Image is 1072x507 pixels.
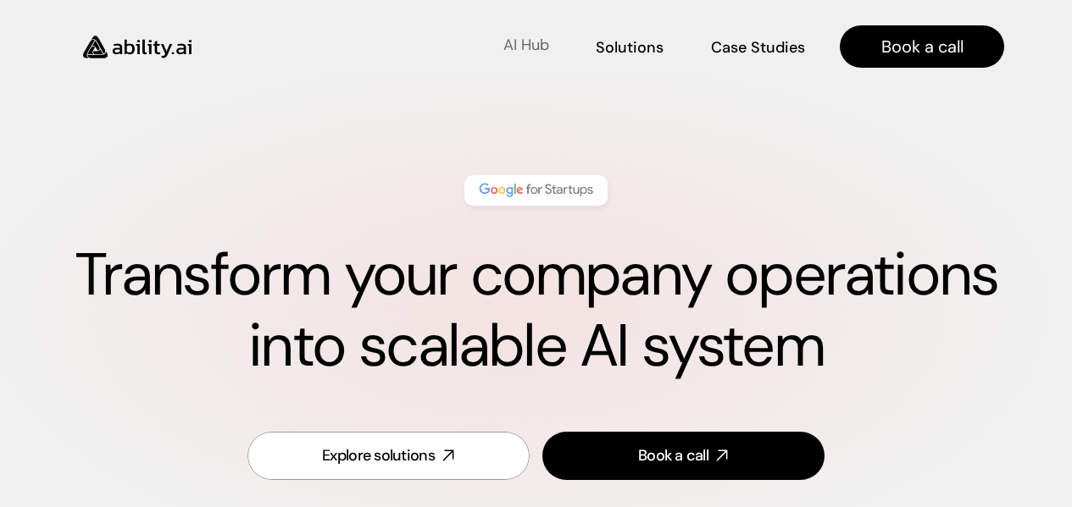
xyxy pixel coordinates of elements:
[638,445,708,466] div: Book a call
[840,25,1004,68] a: Book a call
[247,432,530,480] a: Explore solutions
[68,240,1004,382] h1: Transform your company operations into scalable AI system
[503,32,549,62] a: AI Hub
[596,32,664,62] a: Solutions
[710,32,806,62] a: Case Studies
[322,445,435,466] div: Explore solutions
[881,35,964,58] p: Book a call
[503,35,549,56] p: AI Hub
[711,37,805,58] p: Case Studies
[542,432,825,480] a: Book a call
[596,37,664,58] p: Solutions
[215,25,1004,68] nav: Main navigation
